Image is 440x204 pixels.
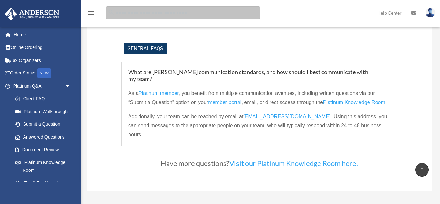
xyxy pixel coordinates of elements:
[128,69,391,83] h5: What are [PERSON_NAME] communication standards, and how should I best communicate with my team?
[9,92,77,105] a: Client FAQ
[128,114,243,119] span: Additionally, your team can be reached by email at
[37,68,51,78] div: NEW
[385,100,387,105] span: .
[3,8,61,20] img: Anderson Advisors Platinum Portal
[9,156,81,177] a: Platinum Knowledge Room
[128,114,387,137] span: . Using this address, you can send messages to the appropriate people on your team, who will typi...
[124,43,167,54] span: General FAQs
[208,100,241,108] a: member portal
[323,100,385,105] span: Platinum Knowledge Room
[208,100,241,105] span: member portal
[121,160,397,170] h3: Have more questions?
[9,118,81,131] a: Submit a Question
[87,11,95,17] a: menu
[139,91,179,96] span: Platinum member
[9,131,81,143] a: Answered Questions
[128,91,139,96] span: As a
[5,41,81,54] a: Online Ordering
[9,143,81,156] a: Document Review
[229,159,358,171] a: Visit our Platinum Knowledge Room here.
[418,166,426,173] i: vertical_align_top
[243,114,330,119] span: [EMAIL_ADDRESS][DOMAIN_NAME]
[241,100,323,105] span: , email, or direct access through the
[87,9,95,17] i: menu
[426,8,435,17] img: User Pic
[9,105,81,118] a: Platinum Walkthrough
[139,91,179,99] a: Platinum member
[243,114,330,122] a: [EMAIL_ADDRESS][DOMAIN_NAME]
[5,28,81,41] a: Home
[64,80,77,93] span: arrow_drop_down
[128,91,375,105] span: , you benefit from multiple communication avenues, including written questions via our “Submit a ...
[323,100,385,108] a: Platinum Knowledge Room
[108,9,115,16] i: search
[415,163,429,177] a: vertical_align_top
[5,80,81,92] a: Platinum Q&Aarrow_drop_down
[9,177,81,197] a: Tax & Bookkeeping Packages
[5,54,81,67] a: Tax Organizers
[5,67,81,80] a: Order StatusNEW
